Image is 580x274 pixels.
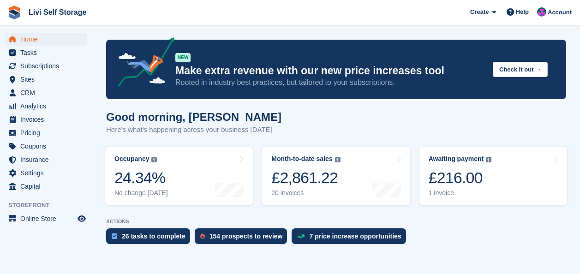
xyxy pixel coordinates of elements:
[110,37,175,90] img: price-adjustments-announcement-icon-8257ccfd72463d97f412b2fc003d46551f7dbcb40ab6d574587a9cd5c0d94...
[175,77,485,88] p: Rooted in industry best practices, but tailored to your subscriptions.
[5,33,87,46] a: menu
[106,111,281,123] h1: Good morning, [PERSON_NAME]
[486,157,491,162] img: icon-info-grey-7440780725fd019a000dd9b08b2336e03edf1995a4989e88bcd33f0948082b44.svg
[175,64,485,77] p: Make extra revenue with our new price increases tool
[297,234,305,238] img: price_increase_opportunities-93ffe204e8149a01c8c9dc8f82e8f89637d9d84a8eef4429ea346261dce0b2c0.svg
[470,7,489,17] span: Create
[5,113,87,126] a: menu
[8,201,92,210] span: Storefront
[200,233,205,239] img: prospect-51fa495bee0391a8d652442698ab0144808aea92771e9ea1ae160a38d050c398.svg
[20,86,76,99] span: CRM
[112,233,117,239] img: task-75834270c22a3079a89374b754ae025e5fb1db73e45f91037f5363f120a921f8.svg
[114,155,149,163] div: Occupancy
[537,7,546,17] img: Graham Cameron
[5,140,87,153] a: menu
[105,147,253,205] a: Occupancy 24.34% No change [DATE]
[25,5,90,20] a: Livi Self Storage
[5,153,87,166] a: menu
[114,189,168,197] div: No change [DATE]
[20,180,76,193] span: Capital
[175,53,191,62] div: NEW
[5,180,87,193] a: menu
[419,147,567,205] a: Awaiting payment £216.00 1 invoice
[106,228,195,249] a: 26 tasks to complete
[151,157,157,162] img: icon-info-grey-7440780725fd019a000dd9b08b2336e03edf1995a4989e88bcd33f0948082b44.svg
[309,232,401,240] div: 7 price increase opportunities
[5,86,87,99] a: menu
[262,147,410,205] a: Month-to-date sales £2,861.22 20 invoices
[114,168,168,187] div: 24.34%
[106,219,566,225] p: ACTIONS
[429,189,492,197] div: 1 invoice
[20,33,76,46] span: Home
[76,213,87,224] a: Preview store
[106,125,281,135] p: Here's what's happening across your business [DATE]
[292,228,410,249] a: 7 price increase opportunities
[20,60,76,72] span: Subscriptions
[20,100,76,113] span: Analytics
[429,155,484,163] div: Awaiting payment
[271,168,340,187] div: £2,861.22
[548,8,572,17] span: Account
[20,153,76,166] span: Insurance
[5,212,87,225] a: menu
[20,46,76,59] span: Tasks
[5,60,87,72] a: menu
[195,228,292,249] a: 154 prospects to review
[20,212,76,225] span: Online Store
[335,157,341,162] img: icon-info-grey-7440780725fd019a000dd9b08b2336e03edf1995a4989e88bcd33f0948082b44.svg
[271,155,332,163] div: Month-to-date sales
[5,100,87,113] a: menu
[5,126,87,139] a: menu
[20,126,76,139] span: Pricing
[271,189,340,197] div: 20 invoices
[5,46,87,59] a: menu
[5,167,87,179] a: menu
[20,73,76,86] span: Sites
[209,232,283,240] div: 154 prospects to review
[5,73,87,86] a: menu
[20,113,76,126] span: Invoices
[7,6,21,19] img: stora-icon-8386f47178a22dfd0bd8f6a31ec36ba5ce8667c1dd55bd0f319d3a0aa187defe.svg
[516,7,529,17] span: Help
[429,168,492,187] div: £216.00
[20,167,76,179] span: Settings
[122,232,185,240] div: 26 tasks to complete
[20,140,76,153] span: Coupons
[493,62,548,77] button: Check it out →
